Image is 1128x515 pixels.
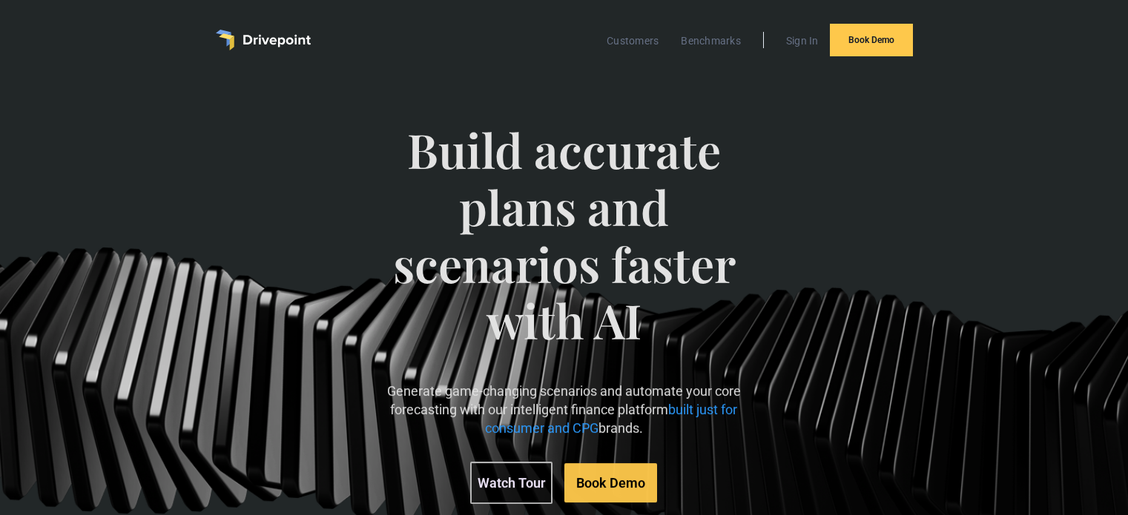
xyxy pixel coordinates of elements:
span: Build accurate plans and scenarios faster with AI [372,122,756,379]
a: Watch Tour [471,462,553,504]
a: Sign In [779,31,826,50]
p: Generate game-changing scenarios and automate your core forecasting with our intelligent finance ... [372,382,756,438]
a: home [216,30,311,50]
a: Customers [599,31,666,50]
a: Book Demo [565,463,658,502]
a: Book Demo [830,24,913,56]
a: Benchmarks [673,31,748,50]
